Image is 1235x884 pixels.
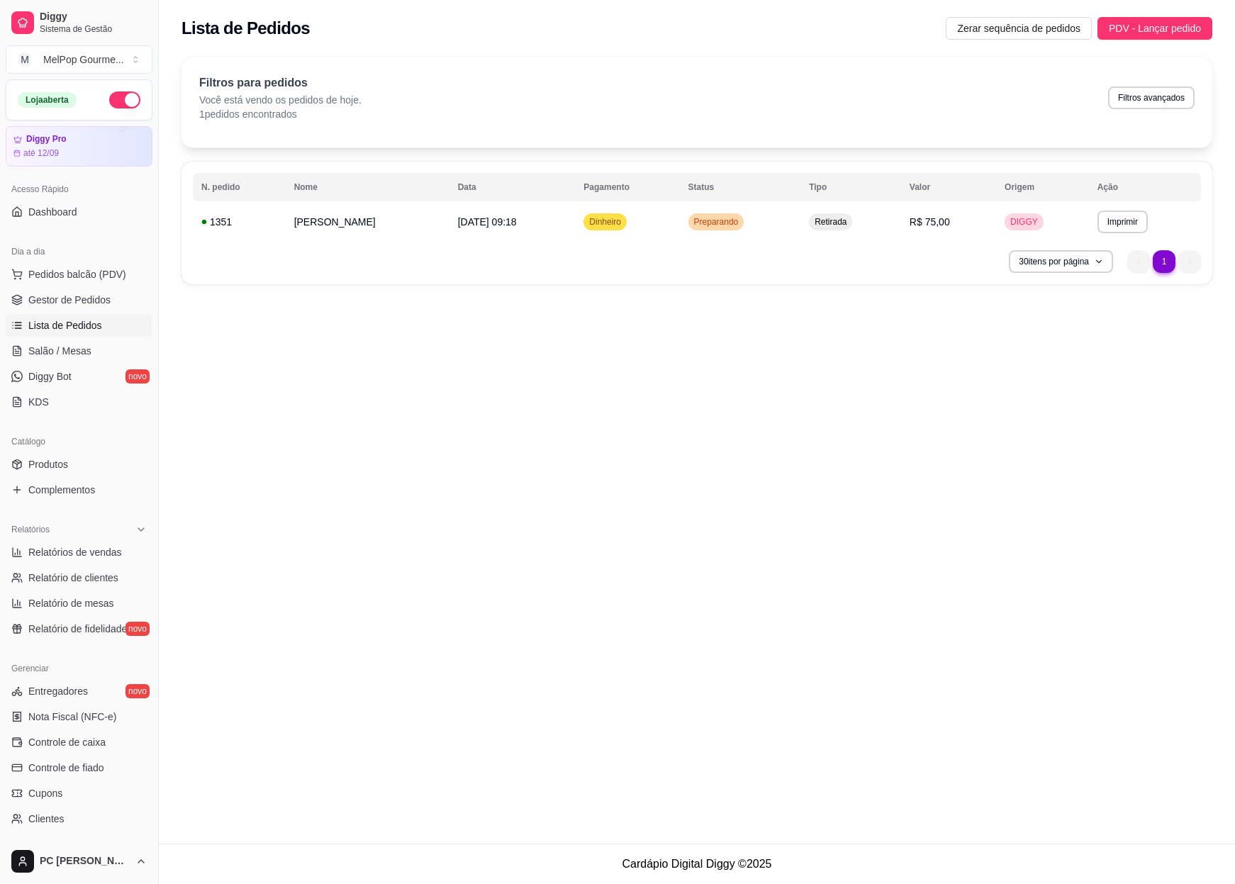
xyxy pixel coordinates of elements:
span: M [18,52,32,67]
a: Diggy Proaté 12/09 [6,126,152,167]
a: Controle de fiado [6,756,152,779]
span: Relatórios [11,524,50,535]
a: Gestor de Pedidos [6,289,152,311]
span: Pedidos balcão (PDV) [28,267,126,281]
th: Origem [996,173,1089,201]
span: Sistema de Gestão [40,23,147,35]
button: Select a team [6,45,152,74]
article: Diggy Pro [26,134,67,145]
span: R$ 75,00 [910,216,950,228]
a: Controle de caixa [6,731,152,754]
th: Tipo [800,173,901,201]
a: Complementos [6,479,152,501]
button: PC [PERSON_NAME] [6,844,152,878]
footer: Cardápio Digital Diggy © 2025 [159,844,1235,884]
span: Relatório de mesas [28,596,114,610]
a: Relatório de clientes [6,566,152,589]
div: 1351 [201,215,277,229]
button: 30itens por página [1009,250,1113,273]
p: Você está vendo os pedidos de hoje. [199,93,362,107]
span: Clientes [28,812,65,826]
a: DiggySistema de Gestão [6,6,152,40]
article: até 12/09 [23,147,59,159]
button: Filtros avançados [1108,86,1195,109]
span: KDS [28,395,49,409]
p: 1 pedidos encontrados [199,107,362,121]
th: Ação [1089,173,1201,201]
span: Cupons [28,786,62,800]
span: Relatório de fidelidade [28,622,127,636]
span: Preparando [691,216,742,228]
span: [DATE] 09:18 [458,216,517,228]
li: pagination item 1 active [1153,250,1175,273]
a: Nota Fiscal (NFC-e) [6,705,152,728]
span: Complementos [28,483,95,497]
th: Pagamento [575,173,679,201]
button: Alterar Status [109,91,140,108]
div: Catálogo [6,430,152,453]
a: Relatório de fidelidadenovo [6,617,152,640]
td: [PERSON_NAME] [286,205,449,239]
span: Controle de caixa [28,735,106,749]
div: Acesso Rápido [6,178,152,201]
a: Relatórios de vendas [6,541,152,564]
span: PC [PERSON_NAME] [40,855,130,868]
a: Relatório de mesas [6,592,152,615]
button: Zerar sequência de pedidos [946,17,1092,40]
th: Status [680,173,801,201]
span: Nota Fiscal (NFC-e) [28,710,116,724]
span: Entregadores [28,684,88,698]
span: Retirada [812,216,849,228]
span: Salão / Mesas [28,344,91,358]
p: Filtros para pedidos [199,74,362,91]
a: Lista de Pedidos [6,314,152,337]
a: Entregadoresnovo [6,680,152,703]
div: Dia a dia [6,240,152,263]
th: Data [449,173,576,201]
th: N. pedido [193,173,286,201]
th: Valor [901,173,996,201]
span: DIGGY [1007,216,1041,228]
span: Produtos [28,457,68,471]
a: Clientes [6,807,152,830]
a: Diggy Botnovo [6,365,152,388]
span: Estoque [28,837,65,851]
th: Nome [286,173,449,201]
a: Produtos [6,453,152,476]
h2: Lista de Pedidos [181,17,310,40]
a: Dashboard [6,201,152,223]
a: KDS [6,391,152,413]
a: Salão / Mesas [6,340,152,362]
button: Pedidos balcão (PDV) [6,263,152,286]
span: PDV - Lançar pedido [1109,21,1201,36]
span: Relatórios de vendas [28,545,122,559]
span: Dinheiro [586,216,624,228]
span: Lista de Pedidos [28,318,102,332]
button: Imprimir [1097,211,1148,233]
a: Cupons [6,782,152,805]
span: Diggy Bot [28,369,72,384]
span: Dashboard [28,205,77,219]
span: Controle de fiado [28,761,104,775]
span: Zerar sequência de pedidos [957,21,1080,36]
nav: pagination navigation [1120,243,1208,280]
button: PDV - Lançar pedido [1097,17,1212,40]
div: Gerenciar [6,657,152,680]
a: Estoque [6,833,152,856]
div: MelPop Gourme ... [43,52,124,67]
span: Relatório de clientes [28,571,118,585]
span: Gestor de Pedidos [28,293,111,307]
div: Loja aberta [18,92,77,108]
span: Diggy [40,11,147,23]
